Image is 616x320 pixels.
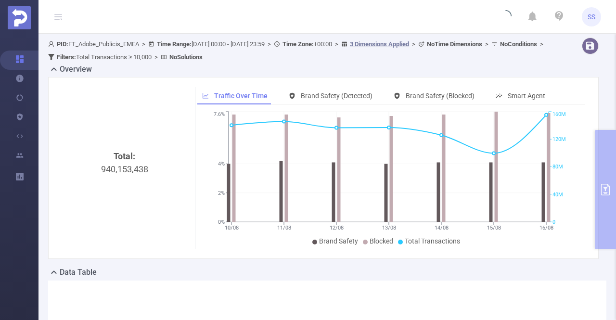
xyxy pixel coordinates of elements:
[350,40,409,48] u: 3 Dimensions Applied
[405,237,460,245] span: Total Transactions
[57,53,152,61] span: Total Transactions ≥ 10,000
[157,40,192,48] b: Time Range:
[434,225,448,231] tspan: 14/08
[427,40,482,48] b: No Time Dimensions
[487,225,500,231] tspan: 15/08
[382,225,396,231] tspan: 13/08
[214,112,225,118] tspan: 7.6%
[406,92,475,100] span: Brand Safety (Blocked)
[588,7,595,26] span: SS
[500,40,537,48] b: No Conditions
[552,164,563,170] tspan: 80M
[282,40,314,48] b: Time Zone:
[60,64,92,75] h2: Overview
[218,161,225,167] tspan: 4%
[202,92,209,99] i: icon: line-chart
[552,219,555,225] tspan: 0
[57,53,76,61] b: Filters :
[552,112,566,118] tspan: 160M
[214,92,268,100] span: Traffic Over Time
[332,40,341,48] span: >
[114,151,135,161] b: Total:
[224,225,238,231] tspan: 10/08
[539,225,553,231] tspan: 16/08
[537,40,546,48] span: >
[329,225,343,231] tspan: 12/08
[169,53,203,61] b: No Solutions
[552,136,566,142] tspan: 120M
[8,6,31,29] img: Protected Media
[48,41,57,47] i: icon: user
[301,92,372,100] span: Brand Safety (Detected)
[218,219,225,225] tspan: 0%
[508,92,545,100] span: Smart Agent
[500,10,512,24] i: icon: loading
[60,267,97,278] h2: Data Table
[409,40,418,48] span: >
[48,40,546,61] span: FT_Adobe_Publicis_EMEA [DATE] 00:00 - [DATE] 23:59 +00:00
[218,190,225,196] tspan: 2%
[152,53,161,61] span: >
[482,40,491,48] span: >
[319,237,358,245] span: Brand Safety
[552,192,563,198] tspan: 40M
[277,225,291,231] tspan: 11/08
[265,40,274,48] span: >
[139,40,148,48] span: >
[370,237,393,245] span: Blocked
[57,40,68,48] b: PID:
[62,150,187,311] div: 940,153,438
